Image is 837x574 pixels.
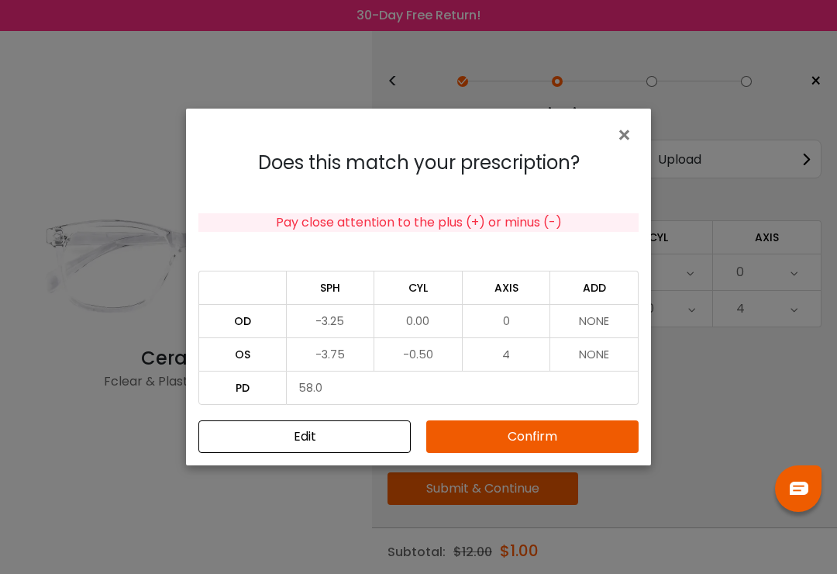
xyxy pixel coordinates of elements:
[463,271,551,304] td: AXIS
[374,304,463,337] td: 0.00
[550,304,639,337] td: NONE
[374,337,463,371] td: -0.50
[463,304,551,337] td: 0
[616,119,639,152] span: ×
[550,337,639,371] td: NONE
[616,121,639,147] button: Close
[463,337,551,371] td: 4
[198,152,639,175] h4: Does this match your prescription?
[287,371,639,405] td: 58.0
[198,213,639,232] div: Pay close attention to the plus (+) or minus (-)
[426,420,639,453] button: Confirm
[790,482,808,495] img: chat
[550,271,639,304] td: ADD
[198,420,411,453] button: Close
[374,271,463,304] td: CYL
